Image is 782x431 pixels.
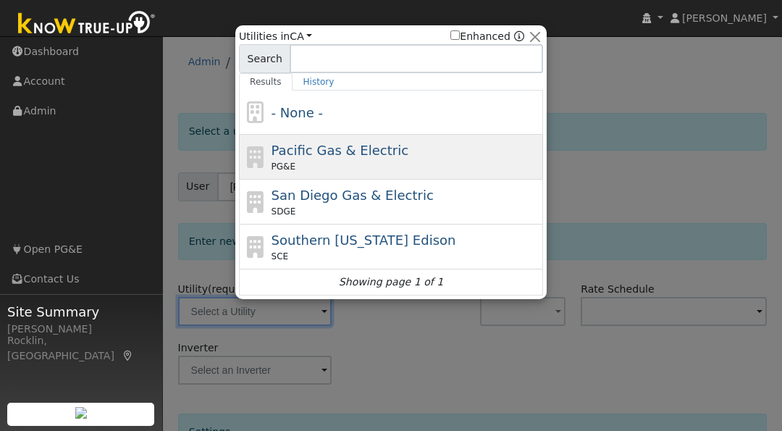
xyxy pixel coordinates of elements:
span: Site Summary [7,302,155,322]
span: SCE [272,250,289,263]
span: PG&E [272,160,295,173]
input: Enhanced [450,30,460,40]
a: CA [290,30,312,42]
span: Pacific Gas & Electric [272,143,408,158]
a: History [293,73,345,91]
a: Enhanced Providers [514,30,524,42]
i: Showing page 1 of 1 [339,275,443,290]
label: Enhanced [450,29,510,44]
span: Southern [US_STATE] Edison [272,233,456,248]
span: San Diego Gas & Electric [272,188,434,203]
div: Rocklin, [GEOGRAPHIC_DATA] [7,333,155,364]
span: [PERSON_NAME] [682,12,767,24]
div: [PERSON_NAME] [7,322,155,337]
span: Show enhanced providers [450,29,524,44]
img: Know True-Up [11,8,163,41]
a: Map [122,350,135,361]
span: - None - [272,105,323,120]
span: Utilities in [239,29,312,44]
span: Search [239,44,290,73]
span: SDGE [272,205,296,218]
img: retrieve [75,407,87,419]
a: Results [239,73,293,91]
